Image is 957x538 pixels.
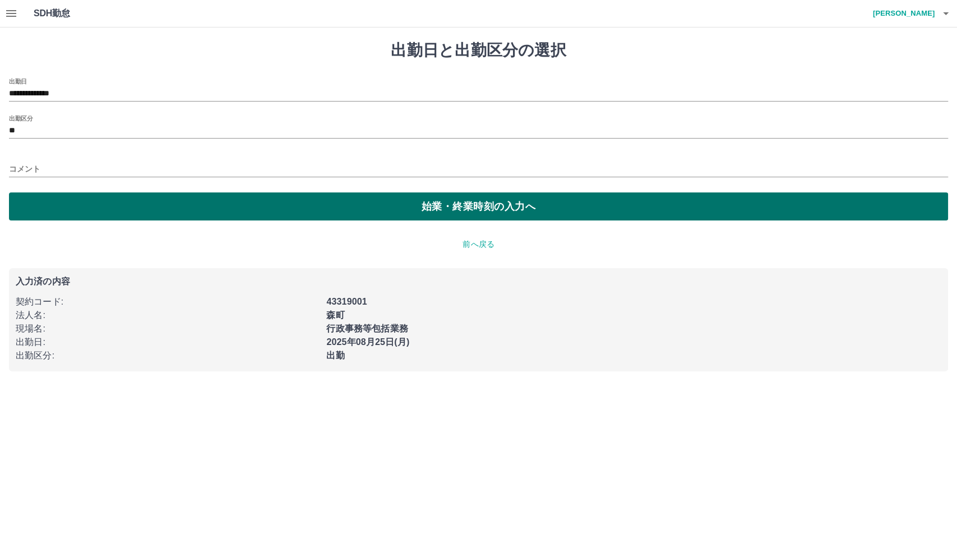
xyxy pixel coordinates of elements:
[326,310,344,320] b: 森町
[326,324,408,333] b: 行政事務等包括業務
[326,351,344,360] b: 出勤
[9,192,948,220] button: 始業・終業時刻の入力へ
[16,322,320,335] p: 現場名 :
[9,77,27,85] label: 出勤日
[9,238,948,250] p: 前へ戻る
[16,335,320,349] p: 出勤日 :
[16,309,320,322] p: 法人名 :
[326,297,367,306] b: 43319001
[16,295,320,309] p: 契約コード :
[9,114,33,122] label: 出勤区分
[16,349,320,362] p: 出勤区分 :
[16,277,941,286] p: 入力済の内容
[9,41,948,60] h1: 出勤日と出勤区分の選択
[326,337,409,347] b: 2025年08月25日(月)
